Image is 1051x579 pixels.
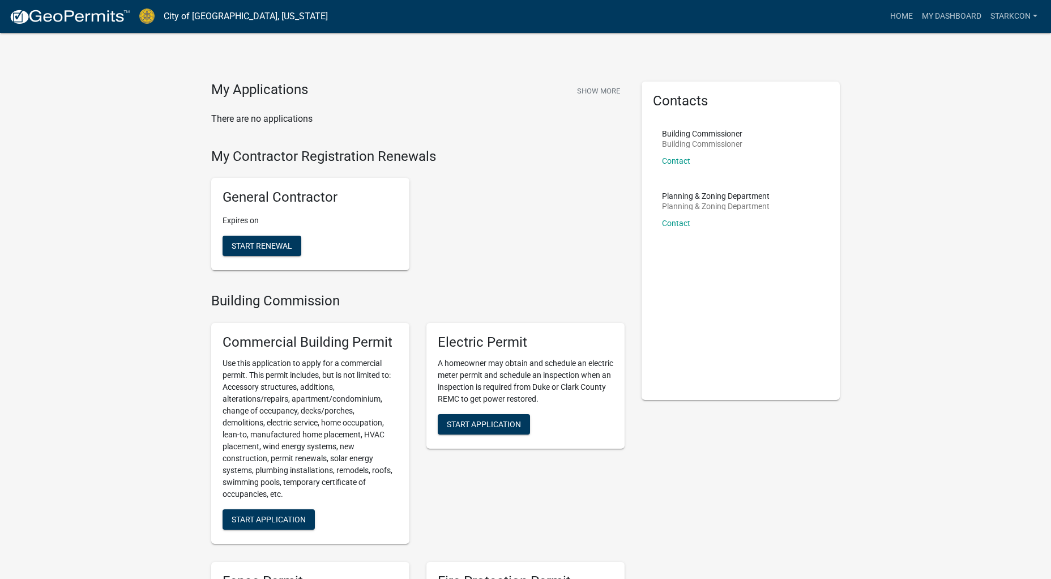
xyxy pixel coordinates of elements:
button: Show More [573,82,625,100]
span: Start Application [232,514,306,523]
button: Start Application [438,414,530,435]
h4: My Applications [211,82,308,99]
p: Use this application to apply for a commercial permit. This permit includes, but is not limited t... [223,357,398,500]
button: Start Renewal [223,236,301,256]
wm-registration-list-section: My Contractor Registration Renewals [211,148,625,280]
p: Planning & Zoning Department [662,192,770,200]
h4: My Contractor Registration Renewals [211,148,625,165]
a: Home [886,6,917,27]
span: Start Application [447,419,521,428]
p: There are no applications [211,112,625,126]
h4: Building Commission [211,293,625,309]
img: City of Jeffersonville, Indiana [139,8,155,24]
a: Contact [662,219,690,228]
h5: Commercial Building Permit [223,334,398,351]
a: starkcon [986,6,1042,27]
h5: Contacts [653,93,828,109]
p: Planning & Zoning Department [662,202,770,210]
p: Expires on [223,215,398,227]
button: Start Application [223,509,315,530]
a: My Dashboard [917,6,986,27]
p: Building Commissioner [662,130,742,138]
p: A homeowner may obtain and schedule an electric meter permit and schedule an inspection when an i... [438,357,613,405]
span: Start Renewal [232,241,292,250]
h5: General Contractor [223,189,398,206]
a: City of [GEOGRAPHIC_DATA], [US_STATE] [164,7,328,26]
p: Building Commissioner [662,140,742,148]
h5: Electric Permit [438,334,613,351]
a: Contact [662,156,690,165]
